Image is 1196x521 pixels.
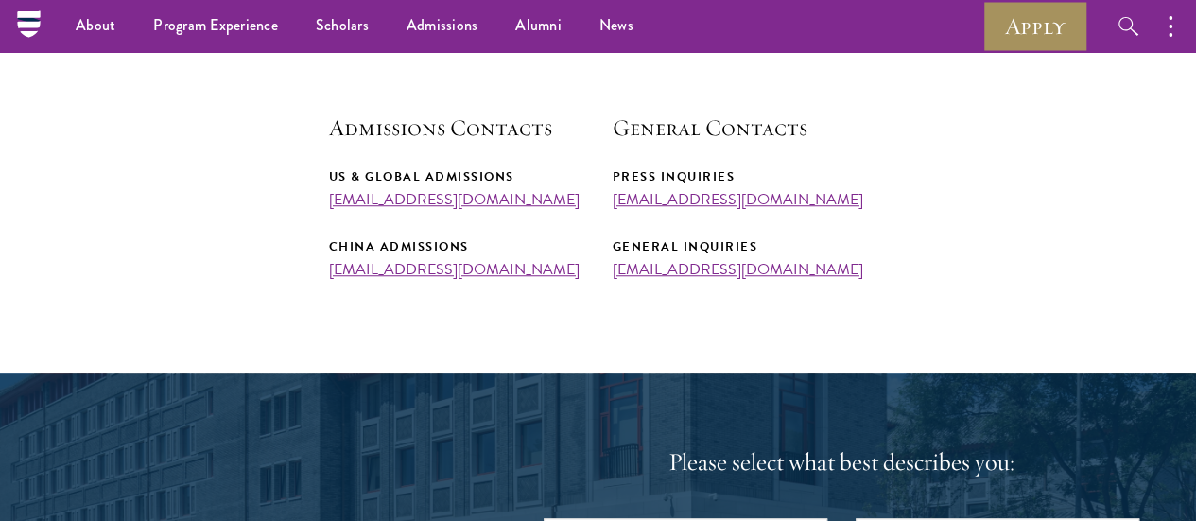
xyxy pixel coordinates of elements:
[613,112,868,144] h5: General Contacts
[613,188,863,211] a: [EMAIL_ADDRESS][DOMAIN_NAME]
[329,166,584,187] div: US & Global Admissions
[329,112,584,144] h5: Admissions Contacts
[329,236,584,257] div: China Admissions
[329,258,580,281] a: [EMAIL_ADDRESS][DOMAIN_NAME]
[613,258,863,281] a: [EMAIL_ADDRESS][DOMAIN_NAME]
[613,166,868,187] div: Press Inquiries
[613,236,868,257] div: General Inquiries
[544,444,1139,480] h4: Please select what best describes you:
[329,188,580,211] a: [EMAIL_ADDRESS][DOMAIN_NAME]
